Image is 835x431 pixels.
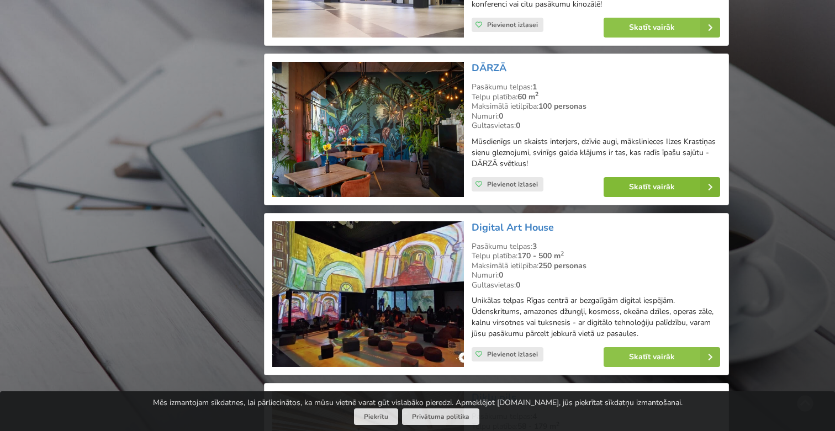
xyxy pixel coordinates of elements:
[472,270,720,280] div: Numuri:
[272,221,464,368] img: Koncertzāle | Rīga | Digital Art House
[487,180,538,189] span: Pievienot izlasei
[538,101,586,111] strong: 100 personas
[402,408,479,425] a: Privātuma politika
[538,260,586,271] strong: 250 personas
[516,280,520,290] strong: 0
[272,62,464,197] img: Restorāns, bārs | Ikšķile | DĀRZĀ
[535,90,538,98] sup: 2
[517,251,564,261] strong: 170 - 500 m
[472,295,720,339] p: Unikālas telpas Rīgas centrā ar bezgalīgām digital iespējām. Ūdenskritums, amazones džungļi, kosm...
[532,82,537,92] strong: 1
[487,350,538,359] span: Pievienot izlasei
[517,92,538,102] strong: 60 m
[354,408,398,425] button: Piekrītu
[472,136,720,169] p: Mūsdienīgs un skaists interjers, dzīvie augi, mākslinieces Ilzes Krastiņas sienu gleznojumi, svin...
[604,347,720,367] a: Skatīt vairāk
[472,92,720,102] div: Telpu platība:
[604,177,720,197] a: Skatīt vairāk
[472,102,720,111] div: Maksimālā ietilpība:
[487,20,538,29] span: Pievienot izlasei
[472,111,720,121] div: Numuri:
[472,251,720,261] div: Telpu platība:
[472,242,720,252] div: Pasākumu telpas:
[472,221,554,234] a: Digital Art House
[561,249,564,258] sup: 2
[532,241,537,252] strong: 3
[604,18,720,38] a: Skatīt vairāk
[499,111,503,121] strong: 0
[472,261,720,271] div: Maksimālā ietilpība:
[472,61,506,75] a: DĀRZĀ
[472,121,720,131] div: Gultasvietas:
[499,270,503,280] strong: 0
[472,280,720,290] div: Gultasvietas:
[472,82,720,92] div: Pasākumu telpas:
[516,120,520,131] strong: 0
